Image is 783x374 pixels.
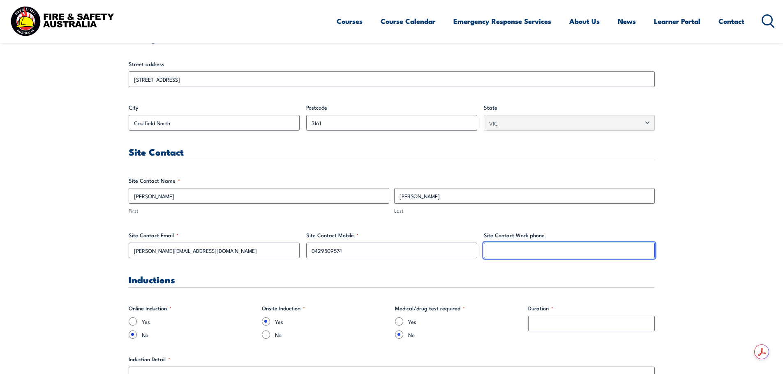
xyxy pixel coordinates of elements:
[528,304,655,312] label: Duration
[618,10,636,32] a: News
[408,330,522,339] label: No
[129,60,655,68] label: Street address
[129,177,180,185] legend: Site Contact Name
[129,231,300,239] label: Site Contact Email
[484,231,655,239] label: Site Contact Work phone
[569,10,600,32] a: About Us
[129,355,655,363] label: Induction Detail
[275,317,388,326] label: Yes
[129,275,655,284] h3: Inductions
[306,231,477,239] label: Site Contact Mobile
[394,207,655,215] label: Last
[142,330,255,339] label: No
[381,10,435,32] a: Course Calendar
[129,207,389,215] label: First
[275,330,388,339] label: No
[129,304,171,312] legend: Online Induction
[142,317,255,326] label: Yes
[408,317,522,326] label: Yes
[337,10,363,32] a: Courses
[718,10,744,32] a: Contact
[129,34,655,44] h4: Training Address
[262,304,305,312] legend: Onsite Induction
[306,103,477,112] label: Postcode
[129,103,300,112] label: City
[484,103,655,112] label: State
[654,10,700,32] a: Learner Portal
[129,147,655,156] h3: Site Contact
[453,10,551,32] a: Emergency Response Services
[395,304,465,312] legend: Medical/drug test required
